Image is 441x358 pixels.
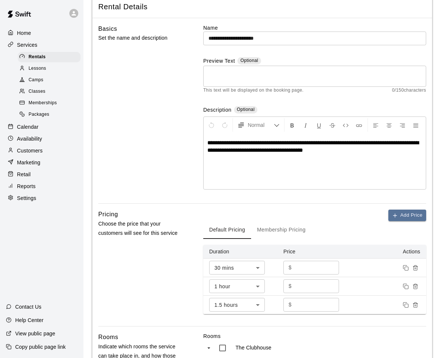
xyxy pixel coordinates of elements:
div: Camps [18,75,80,85]
label: Description [203,106,231,115]
div: Memberships [18,98,80,108]
button: Format Italics [299,118,312,132]
p: Availability [17,135,42,142]
button: Default Pricing [203,221,251,239]
label: Rooms [203,332,426,340]
span: Optional [237,107,255,112]
a: Availability [6,133,78,144]
span: Camps [29,76,43,84]
span: Lessons [29,65,46,72]
div: Lessons [18,63,80,74]
p: Help Center [15,316,43,324]
button: Insert Code [339,118,352,132]
span: Classes [29,88,45,95]
span: Rentals [29,53,46,61]
p: Contact Us [15,303,42,311]
button: Membership Pricing [251,221,312,239]
button: Left Align [369,118,382,132]
button: Remove price [411,300,420,310]
a: Classes [18,86,83,98]
span: This text will be displayed on the booking page. [203,87,304,94]
p: View public page [15,330,55,337]
th: Duration [203,245,277,259]
span: Memberships [29,99,57,107]
div: 1 hour [209,279,265,293]
h6: Rooms [98,332,118,342]
p: Reports [17,183,36,190]
span: 0 / 150 characters [392,87,426,94]
button: Duplicate price [401,263,411,273]
p: Calendar [17,123,39,131]
button: Center Align [383,118,395,132]
p: The Clubhouse [236,344,271,351]
a: Rentals [18,51,83,63]
a: Lessons [18,63,83,74]
h6: Basics [98,24,117,34]
a: Camps [18,75,83,86]
p: Retail [17,171,31,178]
button: Format Strikethrough [326,118,339,132]
a: Retail [6,169,78,180]
span: Optional [240,58,258,63]
p: Services [17,41,37,49]
div: 1.5 hours [209,298,265,312]
p: Home [17,29,31,37]
span: Normal [248,121,274,129]
p: $ [289,301,292,309]
p: Settings [17,194,36,202]
button: Duplicate price [401,300,411,310]
button: Justify Align [409,118,422,132]
button: Remove price [411,282,420,291]
p: $ [289,282,292,290]
button: Remove price [411,263,420,273]
button: Add Price [388,210,426,221]
h6: Pricing [98,210,118,219]
p: Customers [17,147,43,154]
p: Set the name and description [98,33,184,43]
p: Copy public page link [15,343,66,351]
button: Undo [205,118,218,132]
a: Home [6,27,78,39]
button: Formatting Options [234,118,283,132]
button: Format Bold [286,118,299,132]
th: Price [277,245,352,259]
a: Settings [6,193,78,204]
p: $ [289,264,292,272]
a: Reports [6,181,78,192]
button: Format Underline [313,118,325,132]
a: Memberships [18,98,83,109]
label: Name [203,24,426,32]
span: Rental Details [98,2,426,12]
div: 30 mins [209,261,265,275]
th: Actions [352,245,426,259]
span: Packages [29,111,49,118]
label: Preview Text [203,57,235,66]
button: Redo [218,118,231,132]
p: Marketing [17,159,40,166]
button: Right Align [396,118,409,132]
div: Packages [18,109,80,120]
a: Packages [18,109,83,121]
a: Marketing [6,157,78,168]
p: Choose the price that your customers will see for this service [98,219,184,238]
button: Insert Link [353,118,365,132]
div: Classes [18,86,80,97]
a: Customers [6,145,78,156]
div: Rentals [18,52,80,62]
a: Calendar [6,121,78,132]
button: Duplicate price [401,282,411,291]
a: Services [6,39,78,50]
